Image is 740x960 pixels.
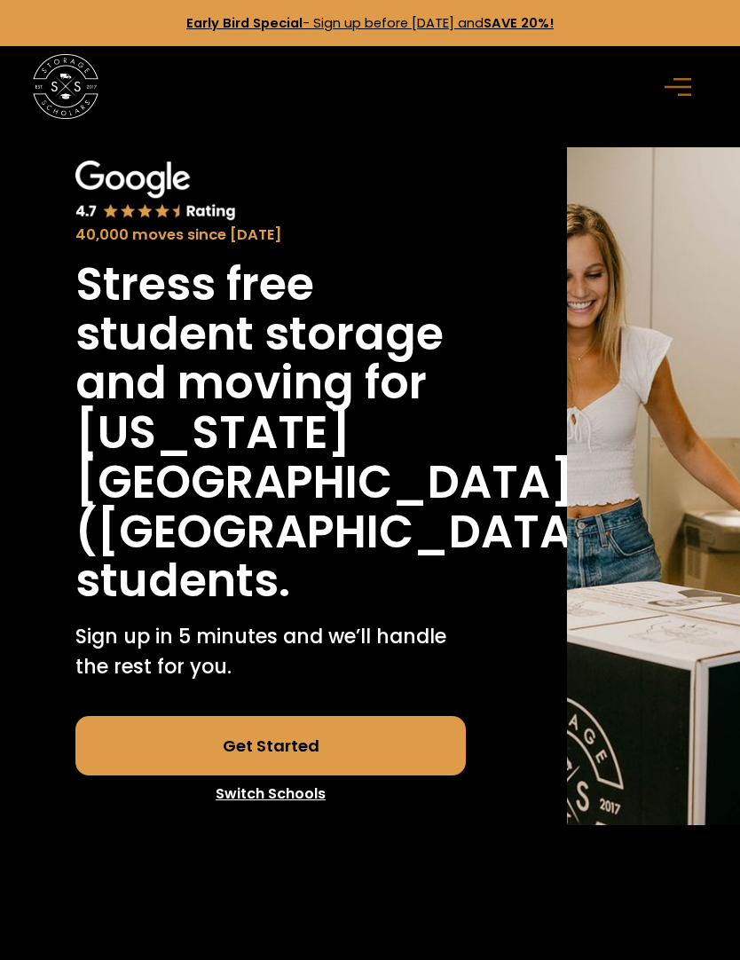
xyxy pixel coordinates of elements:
img: Storage Scholars will have everything waiting for you in your room when you arrive to campus. [567,147,740,826]
a: Early Bird Special- Sign up before [DATE] andSAVE 20%! [186,14,554,32]
h1: students. [75,556,290,606]
div: menu [655,60,707,113]
div: 40,000 moves since [DATE] [75,224,465,247]
h1: Stress free student storage and moving for [75,260,465,408]
img: Google 4.7 star rating [75,161,236,222]
a: Get Started [75,716,465,775]
strong: SAVE 20%! [484,14,554,32]
h1: [US_STATE][GEOGRAPHIC_DATA] ([GEOGRAPHIC_DATA]) [75,408,617,556]
a: home [33,54,98,120]
img: Storage Scholars main logo [33,54,98,120]
strong: Early Bird Special [186,14,303,32]
p: Sign up in 5 minutes and we’ll handle the rest for you. [75,622,465,681]
a: Switch Schools [75,775,465,813]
